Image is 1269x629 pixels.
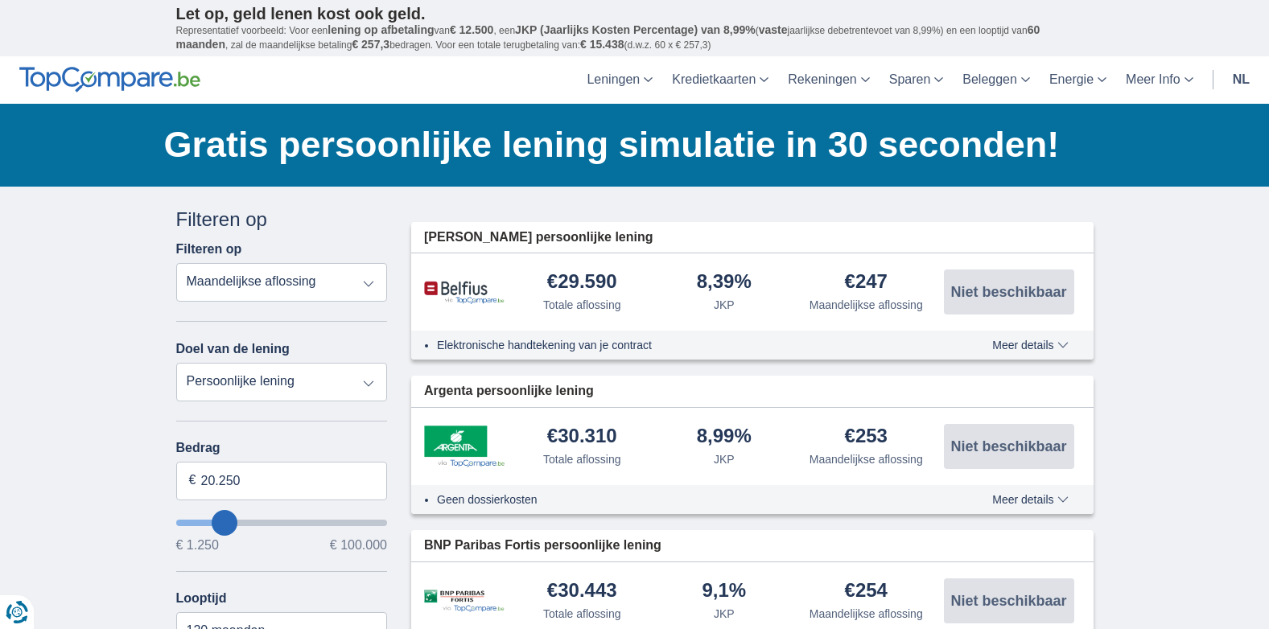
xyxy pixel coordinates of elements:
div: Maandelijkse aflossing [810,451,923,467]
div: JKP [714,297,735,313]
button: Niet beschikbaar [944,269,1074,314]
img: product.pl.alt BNP Paribas Fortis [424,590,505,613]
img: product.pl.alt Belfius [424,281,505,304]
div: €30.310 [547,426,617,448]
div: Totale aflossing [543,297,621,313]
a: Rekeningen [778,56,879,104]
span: Niet beschikbaar [950,439,1066,454]
div: Totale aflossing [543,606,621,622]
li: Elektronische handtekening van je contract [437,337,933,353]
div: Filteren op [176,206,388,233]
div: Maandelijkse aflossing [810,606,923,622]
div: Totale aflossing [543,451,621,467]
li: Geen dossierkosten [437,491,933,508]
span: vaste [759,23,788,36]
div: 8,99% [697,426,752,448]
a: Leningen [577,56,662,104]
div: 8,39% [697,272,752,294]
a: Sparen [880,56,954,104]
img: product.pl.alt Argenta [424,425,505,467]
span: € 1.250 [176,539,219,552]
label: Filteren op [176,242,242,257]
p: Representatief voorbeeld: Voor een van , een ( jaarlijkse debetrentevoet van 8,99%) en een loopti... [176,23,1094,52]
a: Meer Info [1116,56,1203,104]
a: Beleggen [953,56,1040,104]
p: Let op, geld lenen kost ook geld. [176,4,1094,23]
span: Meer details [992,494,1068,505]
a: Energie [1040,56,1116,104]
label: Looptijd [176,591,227,606]
span: JKP (Jaarlijks Kosten Percentage) van 8,99% [515,23,756,36]
button: Niet beschikbaar [944,424,1074,469]
label: Doel van de lening [176,342,290,356]
span: lening op afbetaling [328,23,434,36]
span: Meer details [992,339,1068,351]
div: JKP [714,451,735,467]
a: nl [1223,56,1259,104]
span: Niet beschikbaar [950,285,1066,299]
span: € 257,3 [352,38,389,51]
a: Kredietkaarten [662,56,778,104]
img: TopCompare [19,67,200,92]
span: € 12.500 [450,23,494,36]
div: Maandelijkse aflossing [810,297,923,313]
div: €247 [845,272,888,294]
div: JKP [714,606,735,622]
div: €30.443 [547,581,617,602]
div: €254 [845,581,888,602]
span: 60 maanden [176,23,1040,51]
h1: Gratis persoonlijke lening simulatie in 30 seconden! [164,120,1094,170]
span: Niet beschikbaar [950,594,1066,608]
button: Meer details [980,493,1080,506]
span: € 100.000 [330,539,387,552]
button: Niet beschikbaar [944,578,1074,623]
input: wantToBorrow [176,520,388,526]
span: € 15.438 [580,38,624,51]
label: Bedrag [176,441,388,455]
div: €29.590 [547,272,617,294]
span: € [189,471,196,490]
span: [PERSON_NAME] persoonlijke lening [424,228,653,247]
div: 9,1% [702,581,746,602]
div: €253 [845,426,888,448]
button: Meer details [980,339,1080,351]
span: BNP Paribas Fortis persoonlijke lening [424,536,661,555]
span: Argenta persoonlijke lening [424,382,594,401]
